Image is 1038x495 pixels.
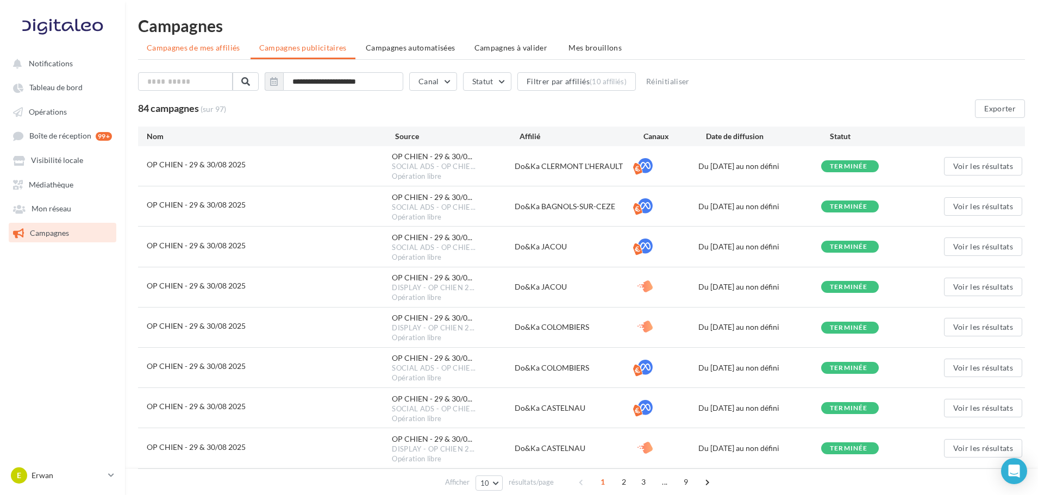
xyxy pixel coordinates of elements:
[392,414,515,424] div: Opération libre
[517,72,636,91] button: Filtrer par affiliés(10 affiliés)
[830,131,954,142] div: Statut
[944,359,1022,377] button: Voir les résultats
[392,283,474,293] span: DISPLAY - OP CHIEN 2...
[830,203,868,210] div: terminée
[594,473,611,491] span: 1
[366,43,455,52] span: Campagnes automatisées
[147,442,246,452] span: OP CHIEN - 29 & 30/08 2025
[392,272,472,283] span: OP CHIEN - 29 & 30/0...
[392,243,476,253] span: SOCIAL ADS - OP CHIE...
[147,402,246,411] span: OP CHIEN - 29 & 30/08 2025
[642,75,694,88] button: Réinitialiser
[568,43,622,52] span: Mes brouillons
[698,281,821,292] div: Du [DATE] au non défini
[29,131,91,141] span: Boîte de réception
[515,443,637,454] div: Do&Ka CASTELNAU
[392,454,515,464] div: Opération libre
[30,228,69,237] span: Campagnes
[9,465,116,486] a: E Erwan
[830,324,868,331] div: terminée
[392,434,472,444] span: OP CHIEN - 29 & 30/0...
[944,278,1022,296] button: Voir les résultats
[7,53,114,73] button: Notifications
[29,180,73,189] span: Médiathèque
[392,333,515,343] div: Opération libre
[96,132,112,141] div: 99+
[7,223,118,242] a: Campagnes
[1001,458,1027,484] div: Open Intercom Messenger
[32,204,71,214] span: Mon réseau
[635,473,652,491] span: 3
[944,399,1022,417] button: Voir les résultats
[515,161,637,172] div: Do&Ka CLERMONT L'HERAULT
[7,102,118,121] a: Opérations
[515,322,637,333] div: Do&Ka COLOMBIERS
[31,156,83,165] span: Visibilité locale
[677,473,695,491] span: 9
[138,102,199,114] span: 84 campagnes
[29,83,83,92] span: Tableau de bord
[392,232,472,243] span: OP CHIEN - 29 & 30/0...
[17,470,21,481] span: E
[515,403,637,413] div: Do&Ka CASTELNAU
[392,393,472,404] span: OP CHIEN - 29 & 30/0...
[7,77,118,97] a: Tableau de bord
[138,17,1025,34] h1: Campagnes
[698,403,821,413] div: Du [DATE] au non défini
[944,318,1022,336] button: Voir les résultats
[698,362,821,373] div: Du [DATE] au non défini
[392,203,476,212] span: SOCIAL ADS - OP CHIE...
[830,405,868,412] div: terminée
[392,444,474,454] span: DISPLAY - OP CHIEN 2...
[29,59,73,68] span: Notifications
[830,163,868,170] div: terminée
[392,293,515,303] div: Opération libre
[392,212,515,222] div: Opération libre
[147,131,395,142] div: Nom
[7,198,118,218] a: Mon réseau
[830,365,868,372] div: terminée
[392,172,515,181] div: Opération libre
[656,473,673,491] span: ...
[615,473,633,491] span: 2
[515,281,637,292] div: Do&Ka JACOU
[698,241,821,252] div: Du [DATE] au non défini
[445,477,470,487] span: Afficher
[392,253,515,262] div: Opération libre
[509,477,554,487] span: résultats/page
[698,201,821,212] div: Du [DATE] au non défini
[147,43,240,52] span: Campagnes de mes affiliés
[395,131,520,142] div: Source
[392,373,515,383] div: Opération libre
[476,475,503,491] button: 10
[975,99,1025,118] button: Exporter
[392,353,472,364] span: OP CHIEN - 29 & 30/0...
[392,192,472,203] span: OP CHIEN - 29 & 30/0...
[590,77,627,86] div: (10 affiliés)
[392,323,474,333] span: DISPLAY - OP CHIEN 2...
[698,322,821,333] div: Du [DATE] au non défini
[201,104,226,114] span: (sur 97)
[830,243,868,250] div: terminée
[643,131,705,142] div: Canaux
[515,201,637,212] div: Do&Ka BAGNOLS-SUR-CEZE
[515,241,637,252] div: Do&Ka JACOU
[409,72,457,91] button: Canal
[944,439,1022,458] button: Voir les résultats
[147,241,246,250] span: OP CHIEN - 29 & 30/08 2025
[944,237,1022,256] button: Voir les résultats
[147,160,246,169] span: OP CHIEN - 29 & 30/08 2025
[474,42,548,53] span: Campagnes à valider
[830,284,868,291] div: terminée
[392,162,476,172] span: SOCIAL ADS - OP CHIE...
[29,107,67,116] span: Opérations
[830,445,868,452] div: terminée
[706,131,830,142] div: Date de diffusion
[944,157,1022,176] button: Voir les résultats
[944,197,1022,216] button: Voir les résultats
[392,364,476,373] span: SOCIAL ADS - OP CHIE...
[7,150,118,170] a: Visibilité locale
[480,479,490,487] span: 10
[147,321,246,330] span: OP CHIEN - 29 & 30/08 2025
[515,362,637,373] div: Do&Ka COLOMBIERS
